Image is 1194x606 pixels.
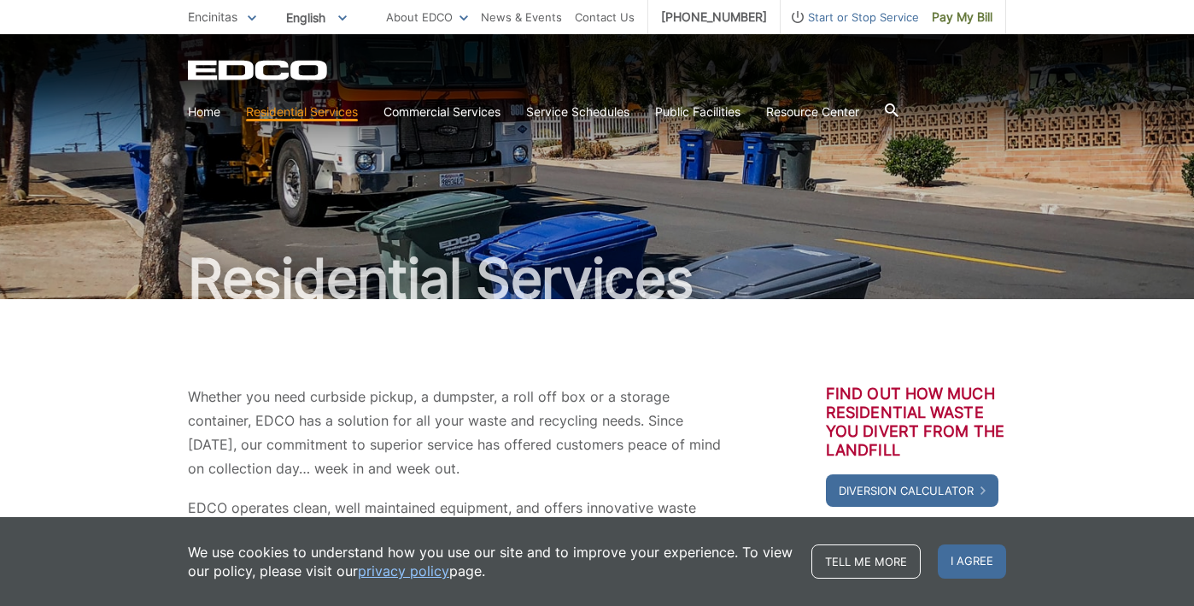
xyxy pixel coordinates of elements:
[386,8,468,26] a: About EDCO
[526,103,629,121] a: Service Schedules
[188,251,1006,306] h1: Residential Services
[273,3,360,32] span: English
[188,60,330,80] a: EDCD logo. Return to the homepage.
[383,103,500,121] a: Commercial Services
[188,385,723,480] p: Whether you need curbside pickup, a dumpster, a roll off box or a storage container, EDCO has a s...
[481,8,562,26] a: News & Events
[246,103,358,121] a: Residential Services
[188,543,794,580] p: We use cookies to understand how you use our site and to improve your experience. To view our pol...
[932,8,992,26] span: Pay My Bill
[188,9,237,24] span: Encinitas
[188,103,220,121] a: Home
[188,496,723,591] p: EDCO operates clean, well maintained equipment, and offers innovative waste collection and recycl...
[811,544,921,579] a: Tell me more
[358,562,449,580] a: privacy policy
[938,544,1006,579] span: I agree
[655,103,740,121] a: Public Facilities
[766,103,859,121] a: Resource Center
[826,474,998,507] a: Diversion Calculator
[826,385,1006,460] h3: Find out how much residential waste you divert from the landfill
[575,8,635,26] a: Contact Us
